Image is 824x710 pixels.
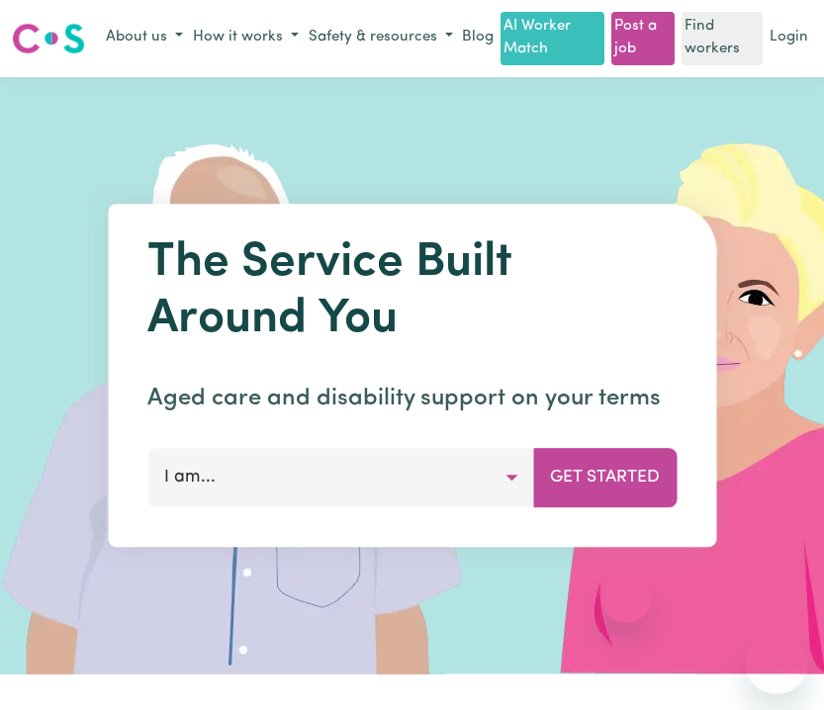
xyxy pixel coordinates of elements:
[147,381,677,416] p: Aged care and disability support on your terms
[12,21,85,56] img: Careseekers logo
[147,235,677,349] h1: The Service Built Around You
[304,22,458,54] button: Safety & resources
[766,23,812,53] a: Login
[12,16,85,61] a: Careseekers logo
[745,631,808,694] iframe: Button to launch messaging window
[501,12,604,65] a: AI Worker Match
[533,448,677,507] button: Get Started
[101,22,188,54] button: About us
[188,22,304,54] button: How it works
[611,12,676,65] a: Post a job
[601,574,651,623] iframe: Close message
[458,23,498,53] a: Blog
[682,12,763,65] a: Find workers
[147,448,534,507] button: I am...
